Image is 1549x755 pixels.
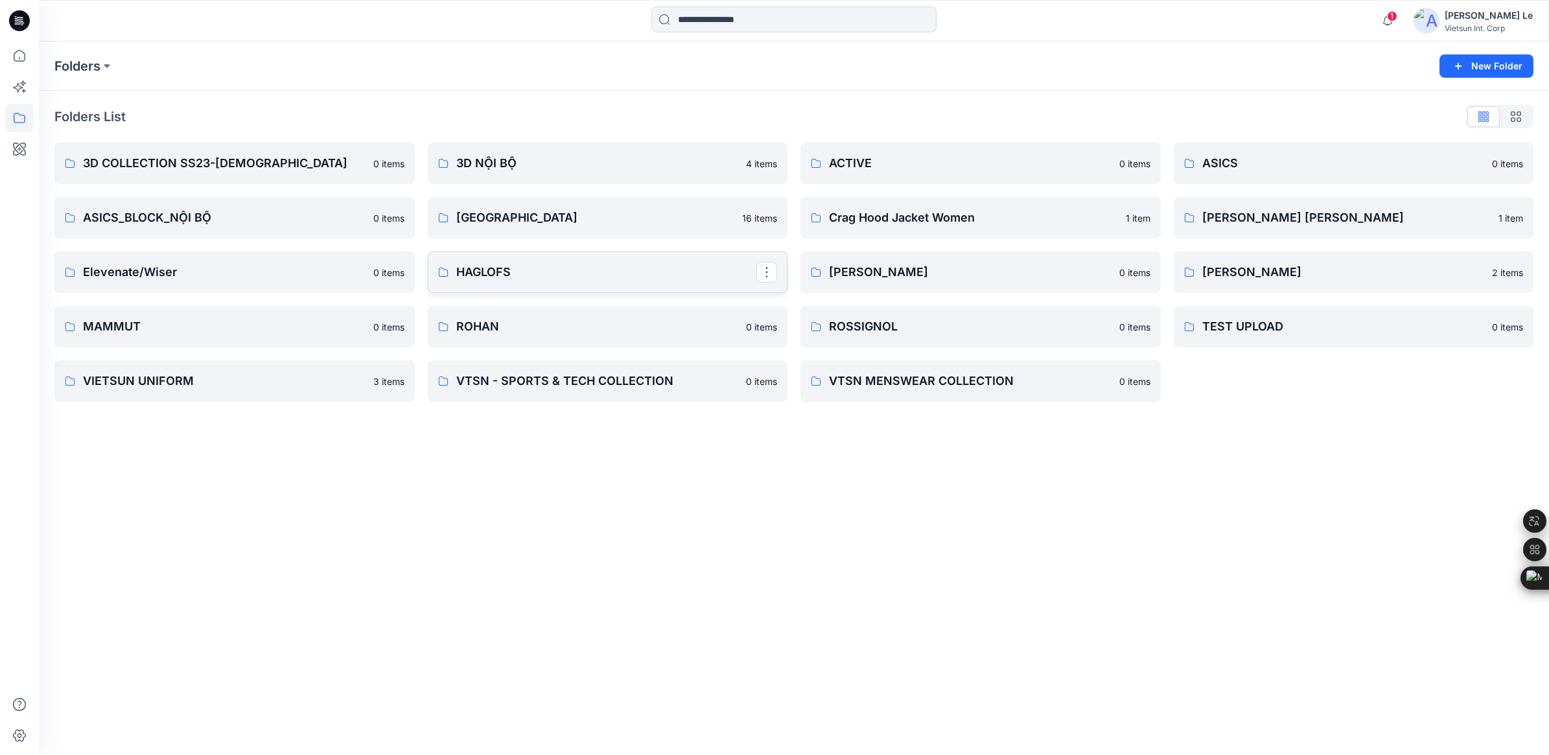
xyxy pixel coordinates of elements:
[456,318,739,336] p: ROHAN
[1202,263,1485,281] p: [PERSON_NAME]
[1445,23,1533,33] div: Vietsun Int. Corp
[1202,209,1491,227] p: [PERSON_NAME] [PERSON_NAME]
[373,211,404,225] p: 0 items
[456,209,735,227] p: [GEOGRAPHIC_DATA]
[1174,306,1534,347] a: TEST UPLOAD0 items
[1439,54,1533,78] button: New Folder
[829,154,1112,172] p: ACTIVE
[1119,375,1150,388] p: 0 items
[54,251,415,293] a: Elevenate/Wiser0 items
[800,306,1161,347] a: ROSSIGNOL0 items
[83,263,366,281] p: Elevenate/Wiser
[1119,320,1150,334] p: 0 items
[800,360,1161,402] a: VTSN MENSWEAR COLLECTION0 items
[829,209,1118,227] p: Crag Hood Jacket Women
[373,375,404,388] p: 3 items
[83,209,366,227] p: ASICS_BLOCK_NỘI BỘ
[428,143,788,184] a: 3D NỘI BỘ4 items
[428,306,788,347] a: ROHAN0 items
[829,318,1112,336] p: ROSSIGNOL
[1174,197,1534,238] a: [PERSON_NAME] [PERSON_NAME]1 item
[456,263,757,281] p: HAGLOFS
[1202,154,1485,172] p: ASICS
[746,157,777,170] p: 4 items
[1202,318,1485,336] p: TEST UPLOAD
[428,360,788,402] a: VTSN - SPORTS & TECH COLLECTION0 items
[1387,11,1397,21] span: 1
[1119,266,1150,279] p: 0 items
[829,372,1112,390] p: VTSN MENSWEAR COLLECTION
[428,251,788,293] a: HAGLOFS
[54,57,100,75] a: Folders
[742,211,777,225] p: 16 items
[373,266,404,279] p: 0 items
[800,197,1161,238] a: Crag Hood Jacket Women1 item
[54,197,415,238] a: ASICS_BLOCK_NỘI BỘ0 items
[428,197,788,238] a: [GEOGRAPHIC_DATA]16 items
[54,107,126,126] p: Folders List
[829,263,1112,281] p: [PERSON_NAME]
[1445,8,1533,23] div: [PERSON_NAME] Le
[1174,251,1534,293] a: [PERSON_NAME]2 items
[54,306,415,347] a: MAMMUT0 items
[746,375,777,388] p: 0 items
[54,143,415,184] a: 3D COLLECTION SS23-[DEMOGRAPHIC_DATA]0 items
[1492,157,1523,170] p: 0 items
[1119,157,1150,170] p: 0 items
[800,251,1161,293] a: [PERSON_NAME]0 items
[1414,8,1439,34] img: avatar
[54,360,415,402] a: VIETSUN UNIFORM3 items
[1126,211,1150,225] p: 1 item
[83,154,366,172] p: 3D COLLECTION SS23-[DEMOGRAPHIC_DATA]
[83,318,366,336] p: MAMMUT
[373,320,404,334] p: 0 items
[800,143,1161,184] a: ACTIVE0 items
[456,154,739,172] p: 3D NỘI BỘ
[373,157,404,170] p: 0 items
[83,372,366,390] p: VIETSUN UNIFORM
[1174,143,1534,184] a: ASICS0 items
[746,320,777,334] p: 0 items
[1498,211,1523,225] p: 1 item
[1492,320,1523,334] p: 0 items
[456,372,739,390] p: VTSN - SPORTS & TECH COLLECTION
[1492,266,1523,279] p: 2 items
